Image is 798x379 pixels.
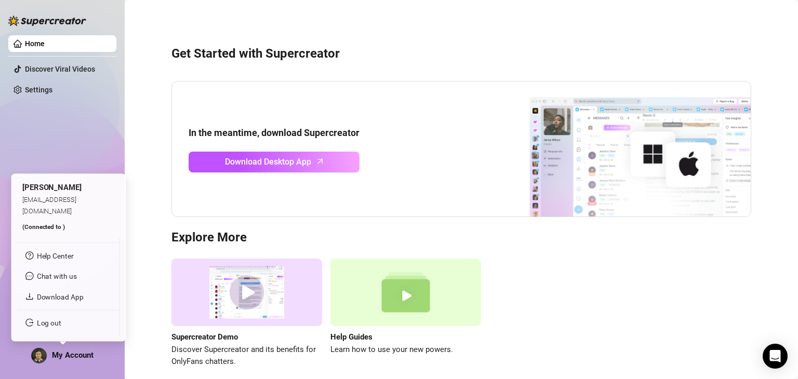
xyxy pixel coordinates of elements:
span: message [25,271,33,279]
strong: Help Guides [330,332,373,342]
img: help guides [330,259,481,327]
h3: Explore More [171,229,751,246]
span: (Connected to ) [22,222,65,229]
span: Download Desktop App [225,155,311,168]
span: My Account [52,350,94,360]
a: Home [25,39,45,48]
a: Supercreator DemoDiscover Supercreator and its benefits for OnlyFans chatters. [171,259,322,368]
a: Discover Viral Videos [25,65,95,73]
li: Log out [17,315,120,331]
span: [EMAIL_ADDRESS][DOMAIN_NAME] [22,194,76,213]
a: Settings [25,86,52,94]
h3: Get Started with Supercreator [171,46,751,62]
img: ACg8ocL5dSkWtaFtioEdGwbckz_0QhIWcimi5UdsYyJwxmGpDluHk8s=s96-c [32,348,46,363]
a: Help Center [36,251,74,259]
img: logo-BBDzfeDw.svg [8,16,86,26]
span: Chat with us [36,272,77,280]
strong: In the meantime, download Supercreator [189,127,360,138]
a: Download Desktop Apparrow-up [189,152,360,172]
div: Open Intercom Messenger [763,344,788,369]
strong: Supercreator Demo [171,332,238,342]
a: Log out [36,319,61,327]
a: Download App [36,292,84,301]
span: Discover Supercreator and its benefits for OnlyFans chatters. [171,344,322,368]
a: Help GuidesLearn how to use your new powers. [330,259,481,368]
img: supercreator demo [171,259,322,327]
img: download app [491,82,751,216]
span: arrow-up [314,155,326,167]
span: [PERSON_NAME] [22,181,82,190]
span: Learn how to use your new powers. [330,344,481,356]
